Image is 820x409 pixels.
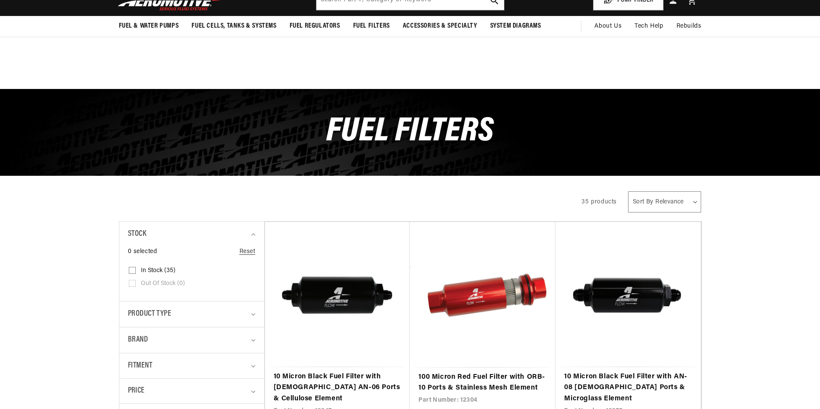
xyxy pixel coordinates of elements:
span: Fuel Filters [326,115,494,149]
summary: Fitment (0 selected) [128,353,255,379]
summary: Fuel Filters [347,16,396,36]
summary: Fuel Regulators [283,16,347,36]
span: Fuel Cells, Tanks & Systems [191,22,276,31]
span: About Us [594,23,622,29]
span: Fitment [128,360,153,372]
span: Price [128,385,145,397]
span: Fuel Regulators [290,22,340,31]
span: Fuel Filters [353,22,390,31]
summary: Fuel & Water Pumps [112,16,185,36]
summary: Accessories & Specialty [396,16,484,36]
span: 35 products [581,199,617,205]
a: Reset [239,247,255,257]
summary: System Diagrams [484,16,548,36]
summary: Rebuilds [670,16,708,37]
summary: Stock (0 selected) [128,222,255,247]
a: About Us [588,16,628,37]
a: 100 Micron Red Fuel Filter with ORB-10 Ports & Stainless Mesh Element [418,372,547,394]
a: 10 Micron Black Fuel Filter with AN-08 [DEMOGRAPHIC_DATA] Ports & Microglass Element [564,371,692,405]
span: Tech Help [635,22,663,31]
a: 10 Micron Black Fuel Filter with [DEMOGRAPHIC_DATA] AN-06 Ports & Cellulose Element [274,371,402,405]
summary: Product type (0 selected) [128,301,255,327]
summary: Price [128,379,255,403]
summary: Tech Help [628,16,670,37]
span: Accessories & Specialty [403,22,477,31]
span: System Diagrams [490,22,541,31]
span: Product type [128,308,172,320]
span: Rebuilds [676,22,702,31]
summary: Brand (0 selected) [128,327,255,353]
span: Out of stock (0) [141,280,185,288]
span: In stock (35) [141,267,175,275]
span: Fuel & Water Pumps [119,22,179,31]
span: Stock [128,228,147,241]
span: Brand [128,334,148,346]
summary: Fuel Cells, Tanks & Systems [185,16,283,36]
span: 0 selected [128,247,157,257]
